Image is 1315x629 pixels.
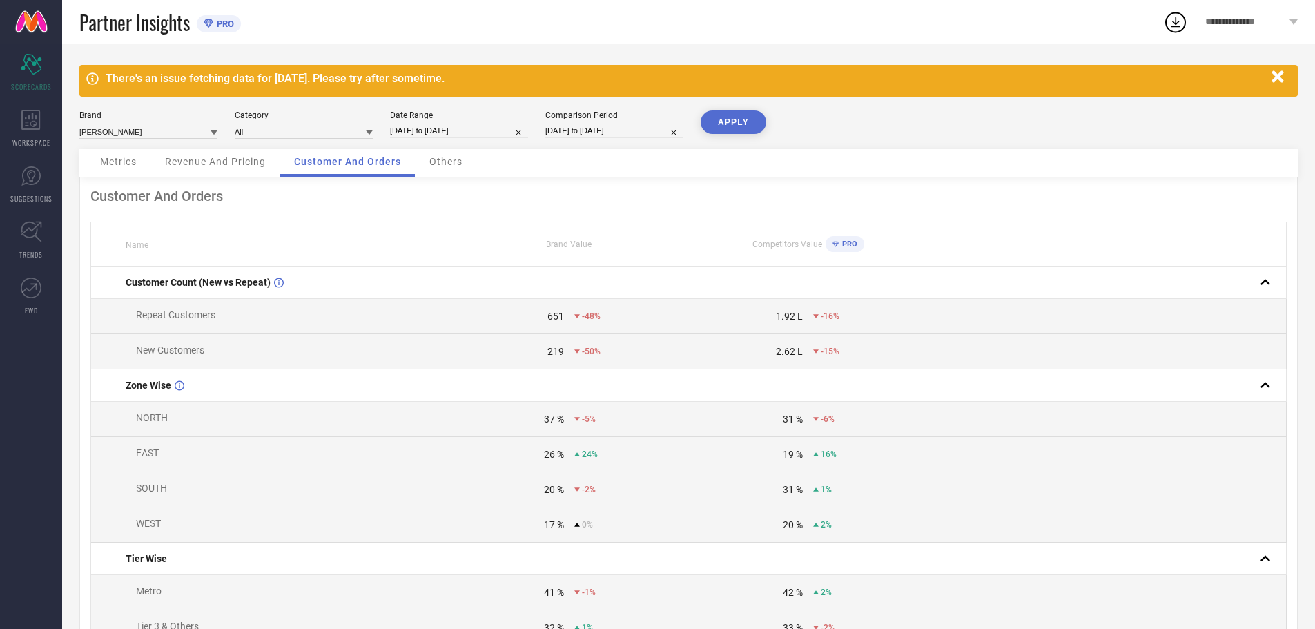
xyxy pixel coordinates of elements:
span: -15% [821,347,839,356]
span: Zone Wise [126,380,171,391]
div: 20 % [544,484,564,495]
span: PRO [213,19,234,29]
span: -50% [582,347,601,356]
span: -16% [821,311,839,321]
span: SUGGESTIONS [10,193,52,204]
span: -1% [582,588,596,597]
div: 31 % [783,414,803,425]
span: WORKSPACE [12,137,50,148]
div: 1.92 L [776,311,803,322]
span: Name [126,240,148,250]
div: 19 % [783,449,803,460]
span: WEST [136,518,161,529]
div: 37 % [544,414,564,425]
div: 17 % [544,519,564,530]
span: Brand Value [546,240,592,249]
span: Partner Insights [79,8,190,37]
div: Date Range [390,110,528,120]
span: Customer And Orders [294,156,401,167]
span: -2% [582,485,596,494]
div: Comparison Period [545,110,683,120]
div: 41 % [544,587,564,598]
div: Brand [79,110,217,120]
span: 2% [821,520,832,530]
div: 31 % [783,484,803,495]
div: 219 [547,346,564,357]
div: 2.62 L [776,346,803,357]
button: APPLY [701,110,766,134]
span: 2% [821,588,832,597]
span: Customer Count (New vs Repeat) [126,277,271,288]
span: New Customers [136,345,204,356]
span: TRENDS [19,249,43,260]
div: 42 % [783,587,803,598]
span: 1% [821,485,832,494]
span: Metrics [100,156,137,167]
span: Others [429,156,462,167]
span: SOUTH [136,483,167,494]
span: -5% [582,414,596,424]
span: -48% [582,311,601,321]
span: Competitors Value [752,240,822,249]
span: -6% [821,414,835,424]
span: 24% [582,449,598,459]
div: Category [235,110,373,120]
span: 0% [582,520,593,530]
span: Metro [136,586,162,597]
div: There's an issue fetching data for [DATE]. Please try after sometime. [106,72,1265,85]
span: NORTH [136,412,168,423]
div: 651 [547,311,564,322]
div: Customer And Orders [90,188,1287,204]
div: 26 % [544,449,564,460]
div: Open download list [1163,10,1188,35]
input: Select date range [390,124,528,138]
span: Repeat Customers [136,309,215,320]
span: PRO [839,240,857,249]
span: FWD [25,305,38,316]
div: 20 % [783,519,803,530]
span: EAST [136,447,159,458]
span: 16% [821,449,837,459]
span: Revenue And Pricing [165,156,266,167]
span: SCORECARDS [11,81,52,92]
input: Select comparison period [545,124,683,138]
span: Tier Wise [126,553,167,564]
